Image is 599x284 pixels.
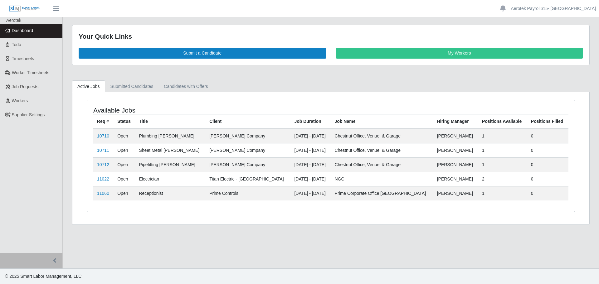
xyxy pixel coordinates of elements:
td: Electrician [135,172,206,186]
span: Aerotek [6,18,21,23]
a: Aerotek Payroll615- [GEOGRAPHIC_DATA] [511,5,596,12]
td: Open [114,157,135,172]
span: © 2025 Smart Labor Management, LLC [5,274,81,279]
img: SLM Logo [9,5,40,12]
td: Titan Electric - [GEOGRAPHIC_DATA] [206,172,290,186]
a: 10711 [97,148,109,153]
td: 2 [478,172,527,186]
td: [PERSON_NAME] [433,143,478,157]
span: Workers [12,98,28,103]
th: Hiring Manager [433,114,478,129]
span: Todo [12,42,21,47]
a: My Workers [336,48,583,59]
td: Open [114,129,135,143]
td: Prime Corporate Office [GEOGRAPHIC_DATA] [331,186,433,200]
h4: Available Jobs [93,106,286,114]
a: 11022 [97,176,109,181]
td: [DATE] - [DATE] [290,129,331,143]
td: 1 [478,143,527,157]
td: 0 [527,186,568,200]
td: Chestnut Office, Venue, & Garage [331,129,433,143]
td: 0 [527,172,568,186]
td: [DATE] - [DATE] [290,157,331,172]
td: Open [114,186,135,200]
span: Worker Timesheets [12,70,49,75]
td: [PERSON_NAME] [433,129,478,143]
th: Status [114,114,135,129]
span: Timesheets [12,56,34,61]
td: [DATE] - [DATE] [290,143,331,157]
td: [PERSON_NAME] [433,186,478,200]
a: 10710 [97,133,109,138]
a: Active Jobs [72,80,105,93]
th: Req # [93,114,114,129]
a: Submit a Candidate [79,48,326,59]
a: Submitted Candidates [105,80,159,93]
th: Positions Available [478,114,527,129]
td: Open [114,172,135,186]
td: 1 [478,186,527,200]
td: Chestnut Office, Venue, & Garage [331,143,433,157]
td: Receptionist [135,186,206,200]
td: 0 [527,157,568,172]
td: 0 [527,143,568,157]
td: Open [114,143,135,157]
a: 11060 [97,191,109,196]
th: Title [135,114,206,129]
td: [PERSON_NAME] [433,157,478,172]
td: [PERSON_NAME] Company [206,143,290,157]
span: Supplier Settings [12,112,45,117]
span: Dashboard [12,28,33,33]
a: Candidates with Offers [158,80,213,93]
span: Job Requests [12,84,39,89]
td: Chestnut Office, Venue, & Garage [331,157,433,172]
td: Sheet Metal [PERSON_NAME] [135,143,206,157]
td: NGC [331,172,433,186]
td: 1 [478,129,527,143]
td: [PERSON_NAME] Company [206,157,290,172]
th: Client [206,114,290,129]
td: Plumbing [PERSON_NAME] [135,129,206,143]
td: 1 [478,157,527,172]
th: Job Duration [290,114,331,129]
td: [DATE] - [DATE] [290,172,331,186]
th: Positions Filled [527,114,568,129]
td: [DATE] - [DATE] [290,186,331,200]
td: [PERSON_NAME] Company [206,129,290,143]
td: Prime Controls [206,186,290,200]
td: [PERSON_NAME] [433,172,478,186]
a: 10712 [97,162,109,167]
th: Job Name [331,114,433,129]
td: Pipefitting [PERSON_NAME] [135,157,206,172]
div: Your Quick Links [79,31,583,41]
td: 0 [527,129,568,143]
